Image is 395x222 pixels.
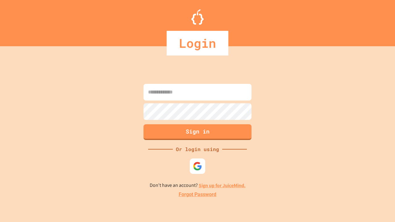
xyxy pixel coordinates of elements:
[193,162,202,171] img: google-icon.svg
[179,191,216,198] a: Forgot Password
[150,182,246,189] p: Don't have an account?
[191,9,204,25] img: Logo.svg
[173,146,222,153] div: Or login using
[167,31,228,55] div: Login
[199,182,246,189] a: Sign up for JuiceMind.
[143,124,252,140] button: Sign in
